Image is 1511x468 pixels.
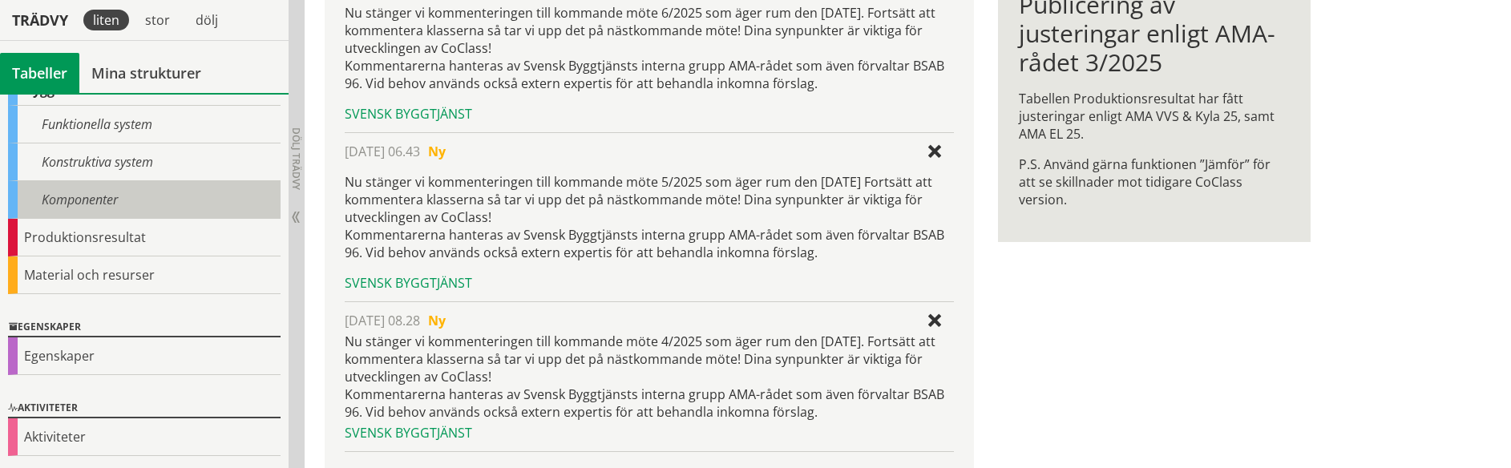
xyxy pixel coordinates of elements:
[345,333,953,421] div: Nu stänger vi kommenteringen till kommande möte 4/2025 som äger rum den [DATE]. Fortsätt att komm...
[8,181,281,219] div: Komponenter
[345,173,953,261] p: Nu stänger vi kommenteringen till kommande möte 5/2025 som äger rum den [DATE] Fortsätt att komme...
[8,106,281,143] div: Funktionella system
[1019,155,1289,208] p: P.S. Använd gärna funktionen ”Jämför” för att se skillnader mot tidigare CoClass version.
[8,399,281,418] div: Aktiviteter
[345,4,953,92] p: Nu stänger vi kommenteringen till kommande möte 6/2025 som äger rum den [DATE]. Fortsätt att komm...
[345,143,420,160] span: [DATE] 06.43
[345,274,953,292] div: Svensk Byggtjänst
[8,143,281,181] div: Konstruktiva system
[428,143,446,160] span: Ny
[83,10,129,30] div: liten
[8,318,281,337] div: Egenskaper
[135,10,180,30] div: stor
[8,418,281,456] div: Aktiviteter
[1019,90,1289,143] p: Tabellen Produktionsresultat har fått justeringar enligt AMA VVS & Kyla 25, samt AMA EL 25.
[8,256,281,294] div: Material och resurser
[186,10,228,30] div: dölj
[289,127,303,190] span: Dölj trädvy
[8,219,281,256] div: Produktionsresultat
[345,312,420,329] span: [DATE] 08.28
[79,53,213,93] a: Mina strukturer
[8,337,281,375] div: Egenskaper
[345,424,953,442] div: Svensk Byggtjänst
[3,11,77,29] div: Trädvy
[428,312,446,329] span: Ny
[345,105,953,123] div: Svensk Byggtjänst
